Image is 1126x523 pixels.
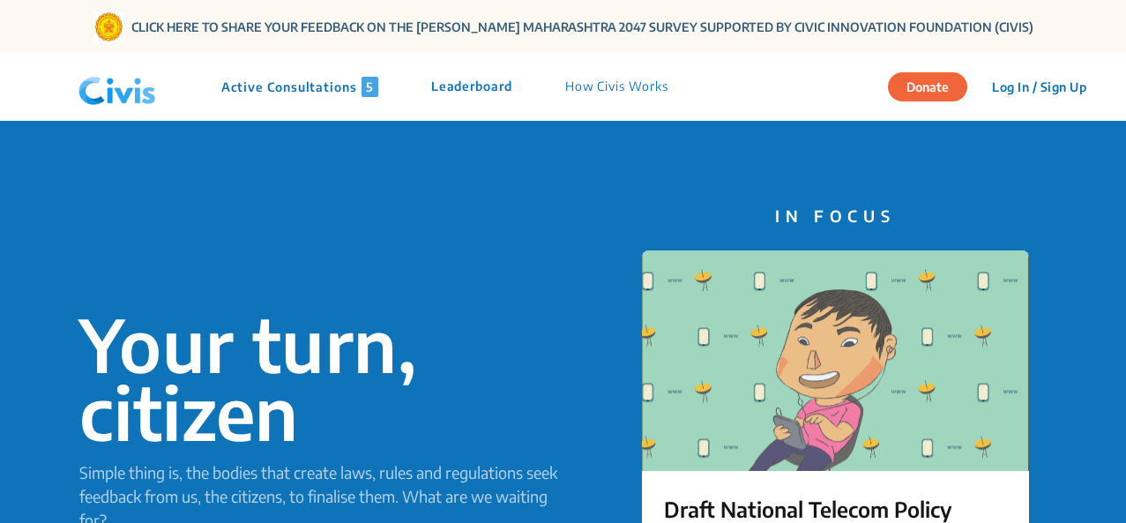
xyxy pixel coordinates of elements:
[79,310,563,446] p: Your turn, citizen
[981,73,1098,101] button: Log In / Sign Up
[888,77,981,94] a: Donate
[888,72,967,101] button: Donate
[362,77,378,97] span: 5
[131,18,1033,36] a: CLICK HERE TO SHARE YOUR FEEDBACK ON THE [PERSON_NAME] MAHARASHTRA 2047 SURVEY SUPPORTED BY CIVIC...
[565,77,668,97] p: How Civis Works
[431,77,512,97] p: Leaderboard
[93,11,124,42] img: Gom Logo
[221,77,378,97] p: Active Consultations
[71,61,163,114] img: navlogo.png
[642,204,1029,228] p: IN FOCUS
